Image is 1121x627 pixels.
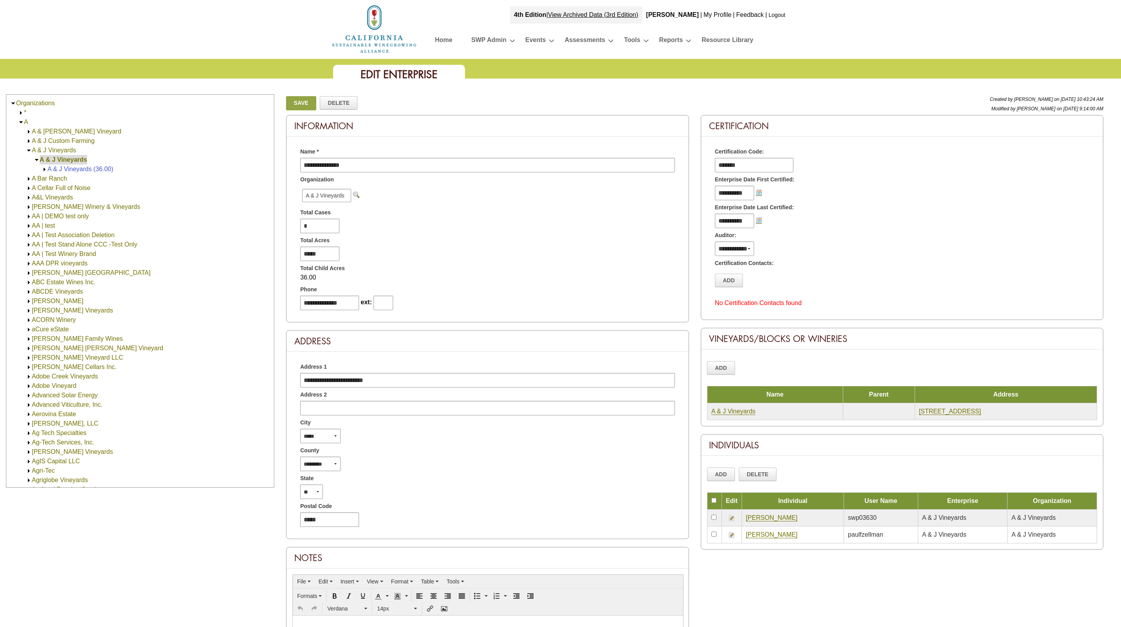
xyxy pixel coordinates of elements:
a: View Archived Data (3rd Edition) [548,11,638,18]
img: Expand AA | Test Stand Alone CCC -Test Only [26,242,32,248]
img: Expand Adobe Creek Vineyards [26,374,32,380]
span: City [300,419,310,427]
span: Insert [341,578,354,585]
a: [PERSON_NAME] [PERSON_NAME] Vineyard [32,345,163,351]
span: Edit [319,578,328,585]
a: SWP Admin [471,35,507,48]
div: Information [286,115,688,137]
a: A & [PERSON_NAME] Vineyard [32,128,121,135]
img: logo_cswa2x.png [331,4,417,54]
b: [PERSON_NAME] [646,11,699,18]
a: [PERSON_NAME] Family Wines [32,335,123,342]
a: Resource Library [702,35,753,48]
a: Agriland Farming Co., Inc. [32,486,105,493]
a: aCure eState [32,326,69,333]
a: [PERSON_NAME] [GEOGRAPHIC_DATA] [32,269,151,276]
img: Expand Agri-Tec [26,468,32,474]
a: Agriglobe Vineyards [32,477,88,483]
a: Home [435,35,452,48]
span: Verdana [327,605,363,612]
span: Certification Contacts: [715,259,774,267]
span: Total Acres [300,236,330,245]
span: Total Cases [300,208,331,217]
div: Redo [308,603,321,614]
a: Advanced Solar Energy [32,392,98,399]
td: Parent [843,386,915,403]
a: [PERSON_NAME] Vineyards [32,448,113,455]
span: Address 1 [300,363,327,371]
a: [PERSON_NAME] Winery & Vineyards [32,203,140,210]
span: County [300,446,319,455]
img: Choose a date [756,189,762,196]
span: Certification Code: [715,148,764,156]
a: [PERSON_NAME] Cellars Inc. [32,364,117,370]
div: Text color [372,590,391,602]
a: Advanced Viticulture, Inc. [32,401,102,408]
a: AgIS Capital LLC [32,458,80,464]
img: Expand Adobe Vineyard [26,383,32,389]
span: No Certification Contacts found [715,300,802,306]
img: Expand Adelaida Cellars Inc. [26,364,32,370]
a: [PERSON_NAME] [746,514,798,521]
span: Edit Enterprise [361,68,437,81]
a: ACORN Winery [32,316,76,323]
span: State [300,474,314,483]
span: Name * [300,148,319,156]
span: A & J Vineyards [302,189,351,202]
td: Individual [742,493,844,510]
img: Expand A Cellar Full of Noise [26,185,32,191]
img: Expand AA | test [26,223,32,229]
td: Name [707,386,843,403]
img: Expand A & J Vineyards (36.00) [42,166,47,172]
span: swp03630 [848,514,877,521]
a: Reports [659,35,683,48]
img: Expand ABC Estate Wines Inc. [26,280,32,285]
a: ABCDE Vineyards [32,288,83,295]
a: Ag-Tech Services, Inc. [32,439,94,446]
img: Collapse A & J Vineyards [34,157,40,163]
img: Expand AA | Test Association Deletion [26,232,32,238]
img: Expand ACORN Winery [26,317,32,323]
img: Expand A&L Vineyards [26,195,32,201]
img: Choose a date [756,217,762,223]
a: A Cellar Full of Noise [32,185,90,191]
img: Expand Ag Tech Specialties [26,430,32,436]
a: Aerovina Estate [32,411,76,417]
span: A & J Vineyards [1012,531,1056,538]
span: Enterprise Date First Certified: [715,175,795,184]
a: Organizations [16,100,55,106]
span: Table [421,578,434,585]
div: Numbered list [490,590,509,602]
a: Home [331,25,417,32]
a: A & J Vineyards [40,156,87,163]
img: Expand Aerovina Estate [26,411,32,417]
a: [PERSON_NAME] [32,298,84,304]
td: Address [915,386,1097,403]
a: [PERSON_NAME] [746,531,798,538]
a: A & J Custom Farming [32,137,95,144]
a: Delete [320,96,357,110]
img: Expand AAA DPR vineyards [26,261,32,267]
div: Individuals [701,435,1103,456]
div: Align center [427,590,440,602]
div: | [510,6,642,24]
img: Collapse A & J Vineyards [26,148,32,154]
img: Expand Advanced Viticulture, Inc. [26,402,32,408]
span: Formats [297,593,317,599]
a: Events [525,35,546,48]
div: Italic [342,590,355,602]
td: Edit [722,493,742,510]
td: User Name [844,493,918,510]
img: Expand * [18,110,24,116]
img: Expand Adams Knoll Vineyard [26,345,32,351]
div: Font Family [324,603,371,614]
span: Auditor: [715,231,736,239]
a: Save [286,96,316,110]
a: AA | DEMO test only [32,213,89,219]
a: [PERSON_NAME], LLC [32,420,98,427]
div: | [765,6,768,24]
a: Agri-Tec [32,467,55,474]
img: Expand A Bar Ranch [26,176,32,182]
a: Add [707,468,735,481]
a: ABC Estate Wines Inc. [32,279,95,285]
